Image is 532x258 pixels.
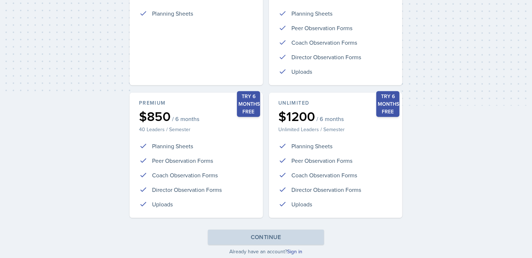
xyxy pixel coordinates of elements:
p: Coach Observation Forms [152,171,218,180]
div: $850 [139,110,254,123]
p: Uploads [152,200,173,209]
p: Already have an account? [130,248,402,255]
div: Unlimited [278,99,393,107]
p: Uploads [291,200,312,209]
span: / 6 months [172,115,199,122]
p: Planning Sheets [152,142,193,150]
div: $1200 [278,110,393,123]
p: Peer Observation Forms [291,24,352,32]
a: Sign in [287,248,303,255]
p: Director Observation Forms [291,185,361,194]
p: Coach Observation Forms [291,38,357,47]
div: Premium [139,99,254,107]
div: Try 6 months free [376,91,400,117]
p: 40 Leaders / Semester [139,126,254,133]
p: Planning Sheets [291,9,332,18]
p: Peer Observation Forms [152,156,213,165]
div: Try 6 months free [237,91,260,117]
button: Continue [208,230,324,245]
div: Continue [251,233,281,242]
p: Planning Sheets [291,142,332,150]
p: Uploads [291,67,312,76]
p: Director Observation Forms [152,185,222,194]
p: Coach Observation Forms [291,171,357,180]
p: Planning Sheets [152,9,193,18]
p: Unlimited Leaders / Semester [278,126,393,133]
span: / 6 months [316,115,344,122]
p: Peer Observation Forms [291,156,352,165]
p: Director Observation Forms [291,53,361,61]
